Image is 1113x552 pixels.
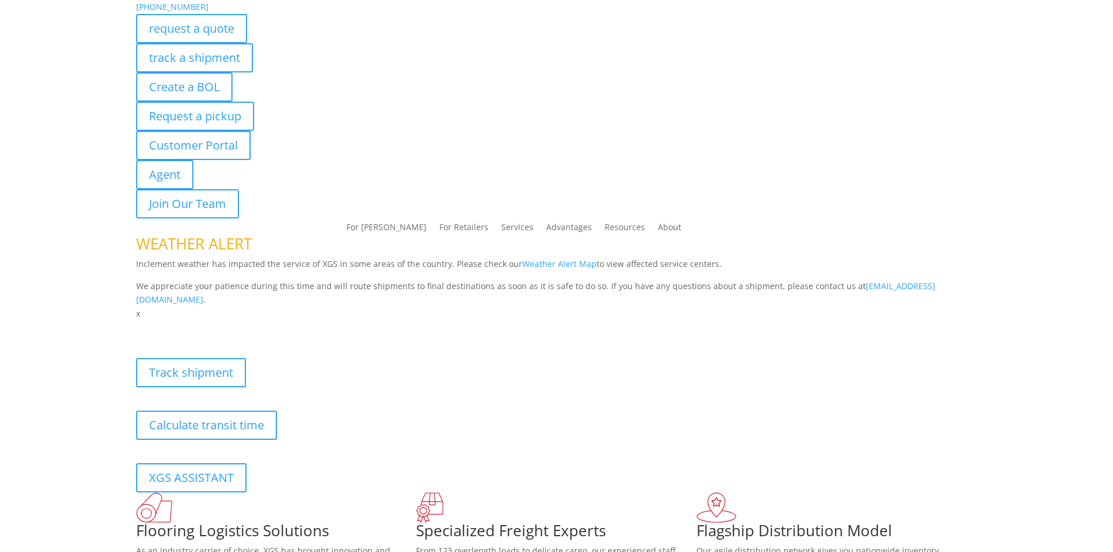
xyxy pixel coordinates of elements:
a: Join Our Team [136,189,239,218]
b: Visibility, transparency, and control for your entire supply chain. [136,322,397,334]
a: Weather Alert Map [522,258,597,269]
p: We appreciate your patience during this time and will route shipments to final destinations as so... [136,279,977,307]
a: About [658,223,681,236]
h1: Flooring Logistics Solutions [136,523,417,544]
a: Create a BOL [136,72,233,102]
a: Request a pickup [136,102,254,131]
a: track a shipment [136,43,253,72]
a: For [PERSON_NAME] [346,223,427,236]
span: WEATHER ALERT [136,233,252,254]
a: [PHONE_NUMBER] [136,1,209,12]
img: xgs-icon-total-supply-chain-intelligence-red [136,492,172,523]
a: Services [501,223,533,236]
a: For Retailers [439,223,488,236]
a: Track shipment [136,358,246,387]
img: xgs-icon-focused-on-flooring-red [416,492,443,523]
a: Resources [605,223,645,236]
img: xgs-icon-flagship-distribution-model-red [696,492,737,523]
a: Calculate transit time [136,411,277,440]
a: XGS ASSISTANT [136,463,247,492]
h1: Flagship Distribution Model [696,523,977,544]
p: Inclement weather has impacted the service of XGS in some areas of the country. Please check our ... [136,257,977,279]
a: Agent [136,160,193,189]
a: request a quote [136,14,247,43]
p: x [136,307,977,321]
h1: Specialized Freight Experts [416,523,696,544]
a: Advantages [546,223,592,236]
a: Customer Portal [136,131,251,160]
